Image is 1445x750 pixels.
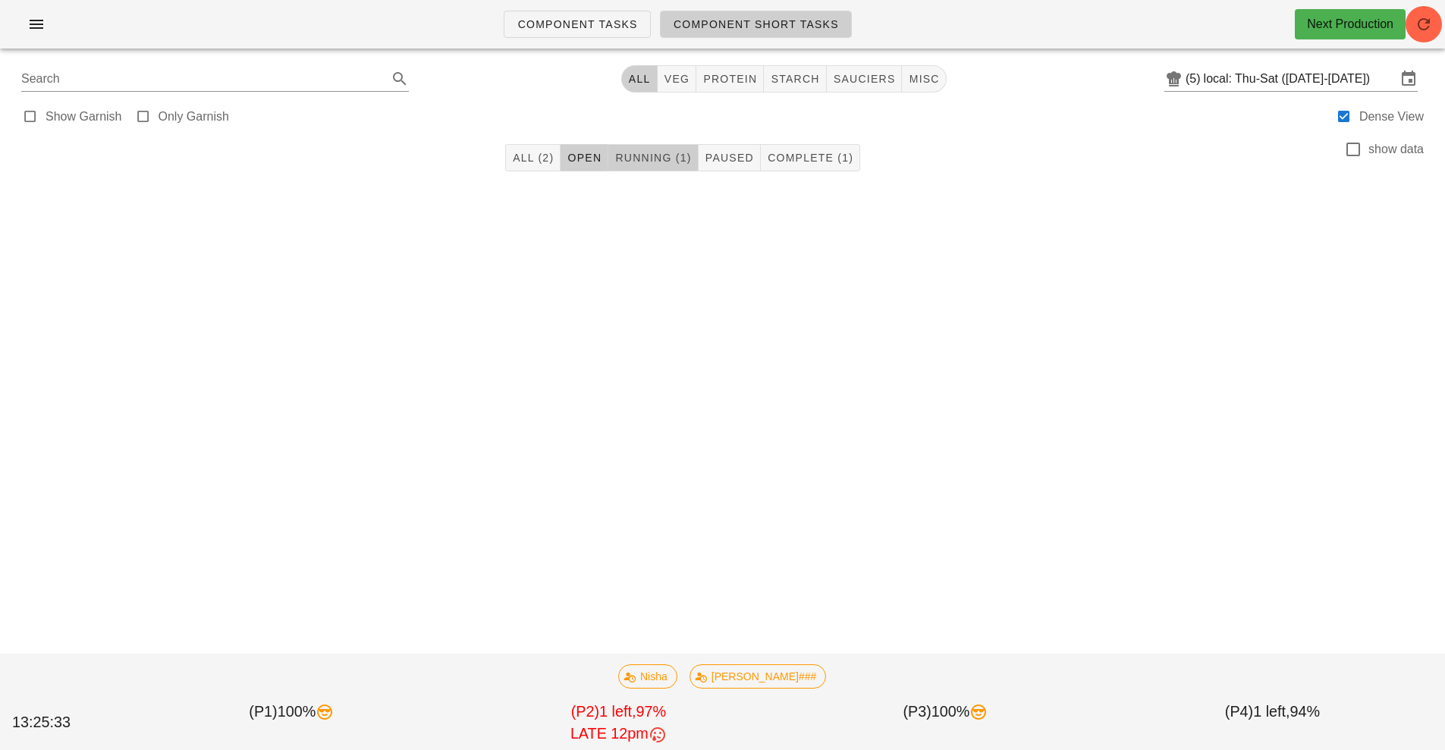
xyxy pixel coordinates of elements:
button: Open [561,144,608,171]
span: starch [770,73,819,85]
span: All (2) [512,152,554,164]
span: sauciers [833,73,896,85]
label: Show Garnish [46,109,122,124]
button: Complete (1) [761,144,860,171]
a: Component Short Tasks [660,11,852,38]
button: All (2) [505,144,561,171]
label: show data [1368,142,1424,157]
button: veg [658,65,697,93]
button: sauciers [827,65,903,93]
span: misc [908,73,939,85]
span: Running (1) [614,152,691,164]
div: Next Production [1307,15,1393,33]
button: misc [902,65,946,93]
button: protein [696,65,764,93]
button: Paused [699,144,761,171]
a: Component Tasks [504,11,650,38]
span: protein [702,73,757,85]
div: (5) [1186,71,1204,86]
span: Component Tasks [517,18,637,30]
button: All [621,65,658,93]
button: starch [764,65,826,93]
span: Paused [705,152,754,164]
span: Complete (1) [767,152,853,164]
button: Running (1) [608,144,698,171]
span: Open [567,152,602,164]
span: veg [664,73,690,85]
label: Dense View [1359,109,1424,124]
span: All [628,73,651,85]
span: Component Short Tasks [673,18,839,30]
label: Only Garnish [159,109,229,124]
